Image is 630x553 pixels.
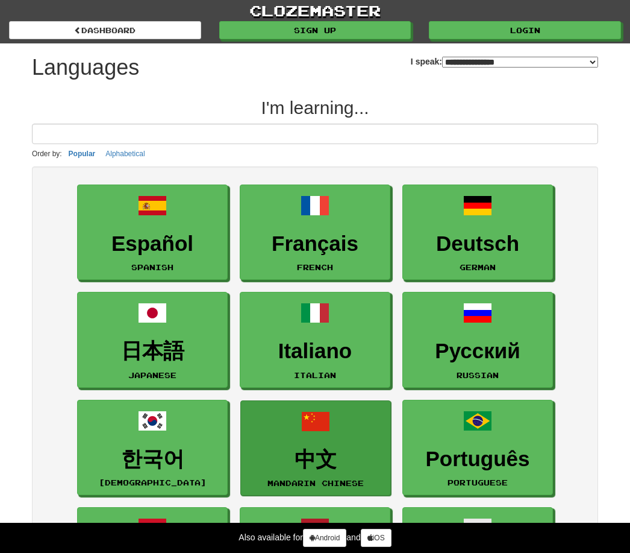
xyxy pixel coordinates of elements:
[411,55,598,68] label: I speak:
[246,340,384,363] h3: Italiano
[240,400,391,496] a: 中文Mandarin Chinese
[240,185,390,280] a: FrançaisFrench
[409,447,546,471] h3: Português
[409,340,546,363] h3: Русский
[442,57,598,68] select: I speak:
[361,529,391,547] a: iOS
[32,98,598,118] h2: I'm learning...
[131,263,173,271] small: Spanish
[84,232,221,256] h3: Español
[102,147,148,160] button: Alphabetical
[402,400,553,496] a: PortuguêsPortuguese
[32,55,139,80] h1: Languages
[303,529,346,547] a: Android
[267,479,364,487] small: Mandarin Chinese
[32,150,62,158] small: Order by:
[294,371,336,379] small: Italian
[460,263,496,271] small: German
[128,371,176,379] small: Japanese
[402,185,553,280] a: DeutschGerman
[409,232,546,256] h3: Deutsch
[448,478,508,487] small: Portuguese
[77,185,228,280] a: EspañolSpanish
[247,448,384,472] h3: 中文
[84,447,221,471] h3: 한국어
[297,263,333,271] small: French
[77,292,228,388] a: 日本語Japanese
[65,147,99,160] button: Popular
[246,232,384,256] h3: Français
[429,21,621,39] a: Login
[77,400,228,496] a: 한국어[DEMOGRAPHIC_DATA]
[240,292,390,388] a: ItalianoItalian
[84,340,221,363] h3: 日本語
[9,21,201,39] a: dashboard
[402,292,553,388] a: РусскийRussian
[457,371,499,379] small: Russian
[99,478,207,487] small: [DEMOGRAPHIC_DATA]
[219,21,411,39] a: Sign up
